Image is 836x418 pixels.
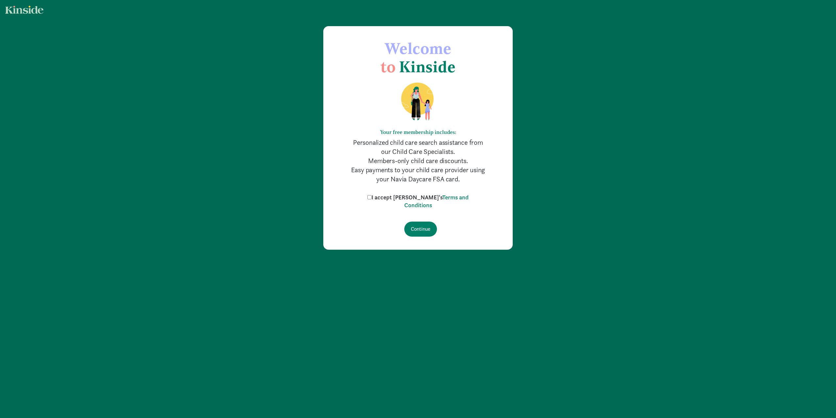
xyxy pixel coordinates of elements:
[349,129,487,135] h6: Your free membership includes:
[349,156,487,165] p: Members-only child care discounts.
[349,165,487,184] p: Easy payments to your child care provider using your Navia Daycare FSA card.
[404,193,469,209] a: Terms and Conditions
[385,39,451,58] span: Welcome
[404,222,437,237] input: Continue
[393,82,443,121] img: illustration-mom-daughter.png
[349,138,487,156] p: Personalized child care search assistance from our Child Care Specialists.
[399,57,456,76] span: Kinside
[380,57,395,76] span: to
[5,6,43,14] img: light.svg
[367,195,372,199] input: I accept [PERSON_NAME]'sTerms and Conditions
[366,193,470,209] label: I accept [PERSON_NAME]'s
